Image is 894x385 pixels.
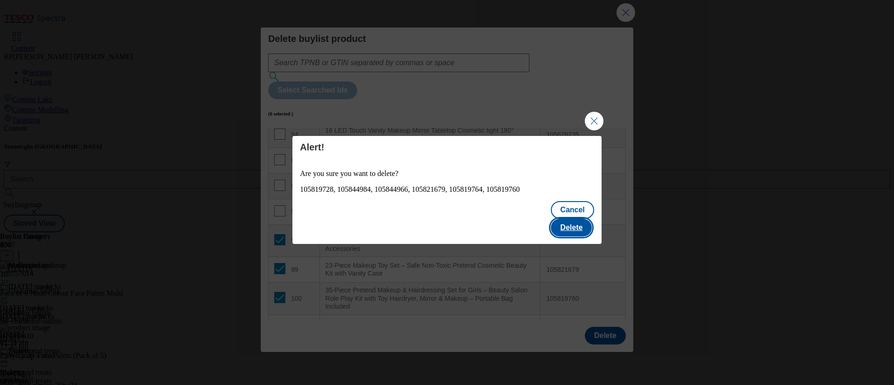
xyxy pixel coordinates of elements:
button: Cancel [551,201,594,219]
h4: Alert! [300,142,594,153]
p: Are you sure you want to delete? [300,169,594,178]
div: Modal [292,136,602,244]
div: 105819728, 105844984, 105844966, 105821679, 105819764, 105819760 [300,185,594,194]
button: Delete [551,219,592,236]
button: Close Modal [585,112,603,130]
